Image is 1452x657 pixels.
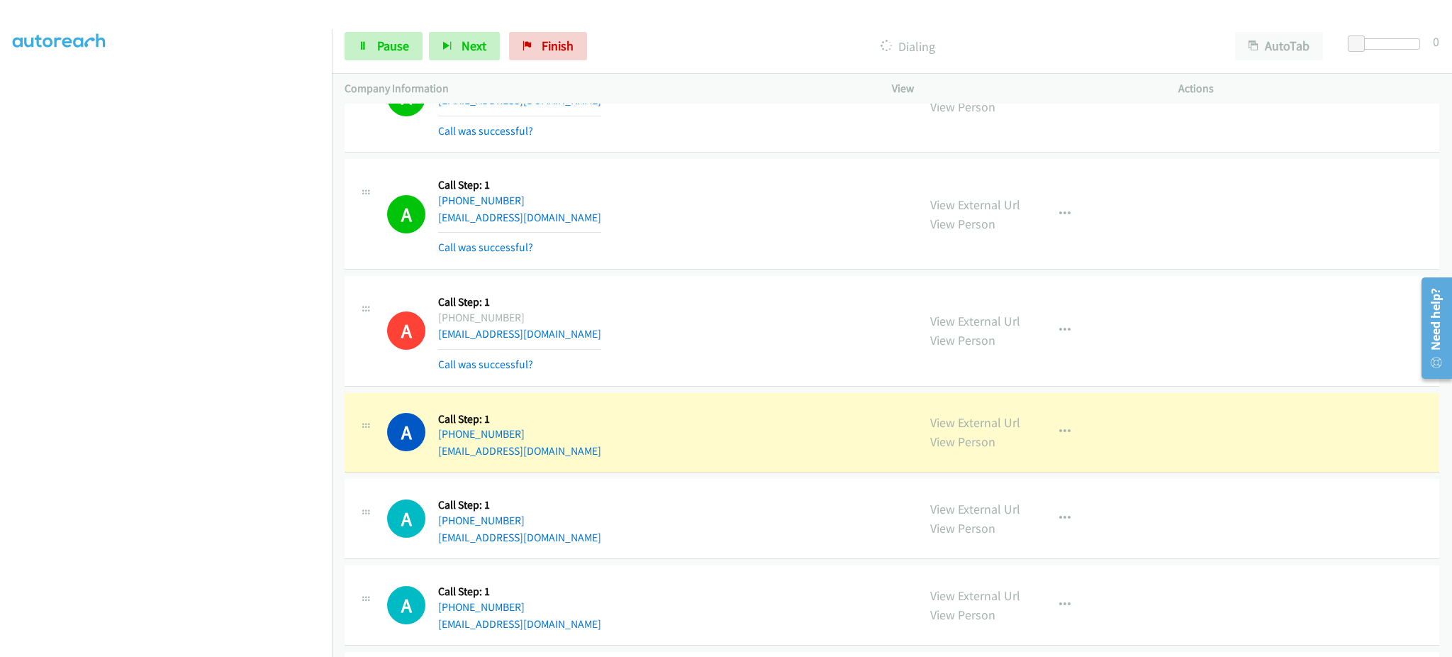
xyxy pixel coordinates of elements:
[930,313,1020,329] a: View External Url
[542,38,574,54] span: Finish
[1433,32,1439,51] div: 0
[606,37,1210,56] p: Dialing
[930,332,995,348] a: View Person
[438,358,533,371] a: Call was successful?
[930,520,995,536] a: View Person
[387,499,425,538] div: The call is yet to be attempted
[438,427,525,441] a: [PHONE_NUMBER]
[438,211,601,224] a: [EMAIL_ADDRESS][DOMAIN_NAME]
[438,585,601,599] h5: Call Step: 1
[345,32,423,60] a: Pause
[930,99,995,115] a: View Person
[377,38,409,54] span: Pause
[438,124,533,138] a: Call was successful?
[438,531,601,544] a: [EMAIL_ADDRESS][DOMAIN_NAME]
[438,498,601,512] h5: Call Step: 1
[509,32,587,60] a: Finish
[930,197,1020,213] a: View External Url
[438,514,525,527] a: [PHONE_NUMBER]
[1178,80,1439,97] p: Actions
[438,617,601,631] a: [EMAIL_ADDRESS][DOMAIN_NAME]
[345,80,866,97] p: Company Information
[387,413,425,451] h1: A
[462,38,486,54] span: Next
[930,587,1020,604] a: View External Url
[429,32,500,60] button: Next
[438,412,601,426] h5: Call Step: 1
[1235,32,1323,60] button: AutoTab
[387,586,425,624] h1: A
[930,607,995,623] a: View Person
[387,311,425,350] h1: A
[438,295,601,309] h5: Call Step: 1
[1355,38,1420,50] div: Delay between calls (in seconds)
[438,327,601,341] a: [EMAIL_ADDRESS][DOMAIN_NAME]
[438,194,525,207] a: [PHONE_NUMBER]
[387,499,425,538] h1: A
[930,216,995,232] a: View Person
[387,586,425,624] div: The call is yet to be attempted
[438,444,601,458] a: [EMAIL_ADDRESS][DOMAIN_NAME]
[1412,272,1452,385] iframe: Resource Center
[438,241,533,254] a: Call was successful?
[438,600,525,614] a: [PHONE_NUMBER]
[387,195,425,233] h1: A
[892,80,1153,97] p: View
[438,309,601,326] div: [PHONE_NUMBER]
[930,501,1020,517] a: View External Url
[438,178,601,192] h5: Call Step: 1
[930,434,995,450] a: View Person
[930,414,1020,431] a: View External Url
